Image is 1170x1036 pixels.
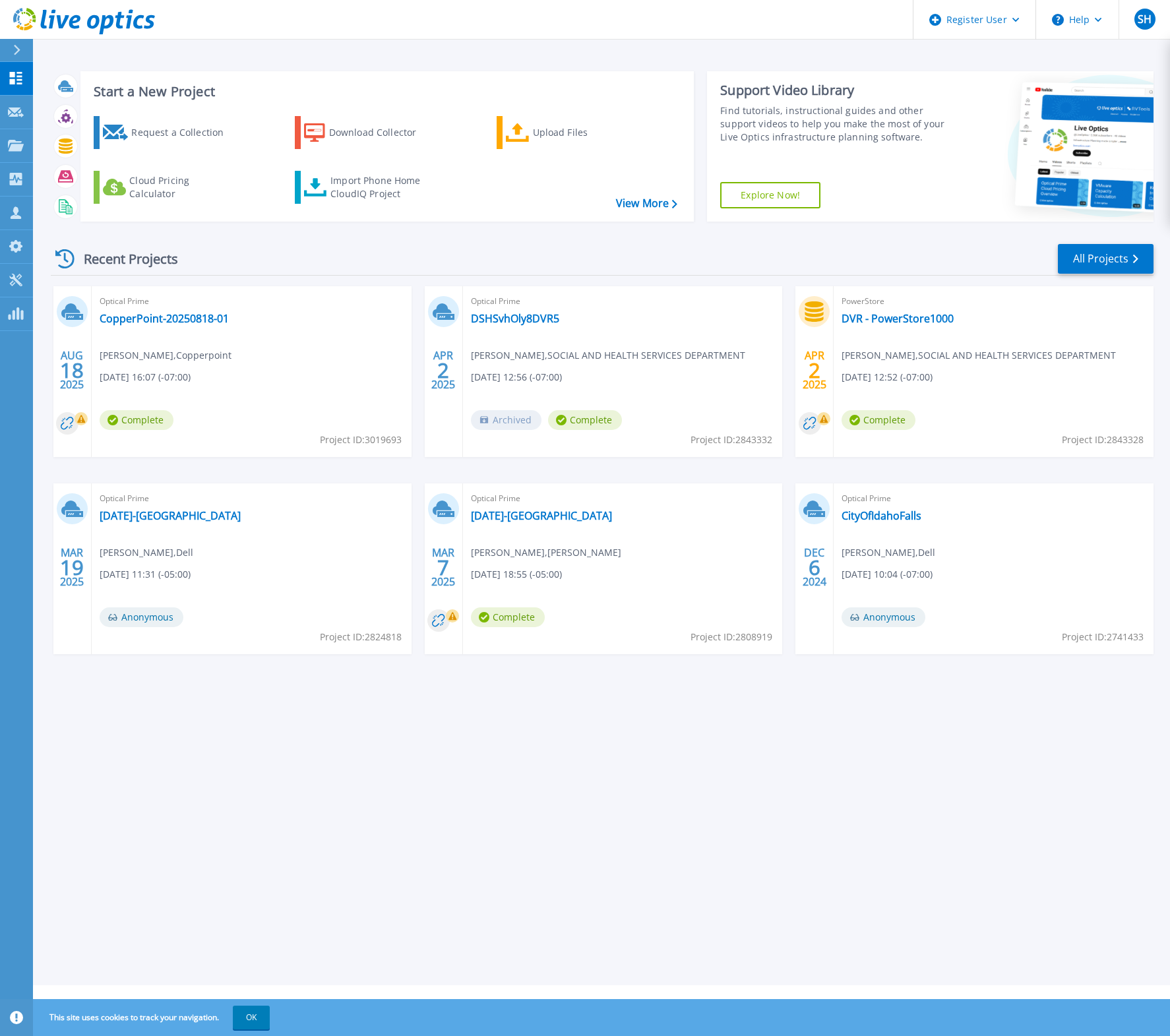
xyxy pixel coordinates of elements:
[471,370,562,384] span: [DATE] 12:56 (-07:00)
[51,243,196,275] div: Recent Projects
[471,348,745,363] span: [PERSON_NAME] , SOCIAL AND HEALTH SERVICES DEPARTMENT
[533,119,638,146] div: Upload Files
[497,116,644,149] a: Upload Files
[329,119,435,146] div: Download Collector
[471,294,775,309] span: Optical Prime
[842,312,954,325] a: DVR - PowerStore1000
[431,346,456,394] div: APR 2025
[471,545,621,560] span: [PERSON_NAME] , [PERSON_NAME]
[320,433,402,447] span: Project ID: 3019693
[60,365,84,376] span: 18
[330,174,433,200] div: Import Phone Home CloudIQ Project
[842,348,1116,363] span: [PERSON_NAME] , SOCIAL AND HEALTH SERVICES DEPARTMENT
[100,491,404,506] span: Optical Prime
[59,346,84,394] div: AUG 2025
[100,545,193,560] span: [PERSON_NAME] , Dell
[1058,244,1154,274] a: All Projects
[320,630,402,644] span: Project ID: 2824818
[437,562,449,573] span: 7
[1062,433,1144,447] span: Project ID: 2843328
[471,607,545,627] span: Complete
[94,84,677,99] h3: Start a New Project
[94,116,241,149] a: Request a Collection
[842,491,1146,506] span: Optical Prime
[720,104,946,144] div: Find tutorials, instructional guides and other support videos to help you make the most of your L...
[431,543,456,592] div: MAR 2025
[295,116,442,149] a: Download Collector
[471,567,562,582] span: [DATE] 18:55 (-05:00)
[100,410,173,430] span: Complete
[720,182,820,208] a: Explore Now!
[100,294,404,309] span: Optical Prime
[471,491,775,506] span: Optical Prime
[233,1006,270,1029] button: OK
[100,607,183,627] span: Anonymous
[100,348,231,363] span: [PERSON_NAME] , Copperpoint
[59,543,84,592] div: MAR 2025
[1062,630,1144,644] span: Project ID: 2741433
[100,567,191,582] span: [DATE] 11:31 (-05:00)
[100,509,241,522] a: [DATE]-[GEOGRAPHIC_DATA]
[842,567,933,582] span: [DATE] 10:04 (-07:00)
[802,346,827,394] div: APR 2025
[842,607,925,627] span: Anonymous
[691,433,772,447] span: Project ID: 2843332
[437,365,449,376] span: 2
[548,410,622,430] span: Complete
[720,82,946,99] div: Support Video Library
[94,171,241,204] a: Cloud Pricing Calculator
[616,197,677,210] a: View More
[809,562,820,573] span: 6
[691,630,772,644] span: Project ID: 2808919
[471,410,541,430] span: Archived
[471,312,559,325] a: DSHSvhOly8DVR5
[100,370,191,384] span: [DATE] 16:07 (-07:00)
[100,312,229,325] a: CopperPoint-20250818-01
[842,545,935,560] span: [PERSON_NAME] , Dell
[1138,14,1152,24] span: SH
[471,509,612,522] a: [DATE]-[GEOGRAPHIC_DATA]
[842,509,921,522] a: CityOfIdahoFalls
[809,365,820,376] span: 2
[60,562,84,573] span: 19
[842,410,915,430] span: Complete
[131,119,237,146] div: Request a Collection
[842,294,1146,309] span: PowerStore
[802,543,827,592] div: DEC 2024
[36,1006,270,1029] span: This site uses cookies to track your navigation.
[129,174,235,200] div: Cloud Pricing Calculator
[842,370,933,384] span: [DATE] 12:52 (-07:00)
